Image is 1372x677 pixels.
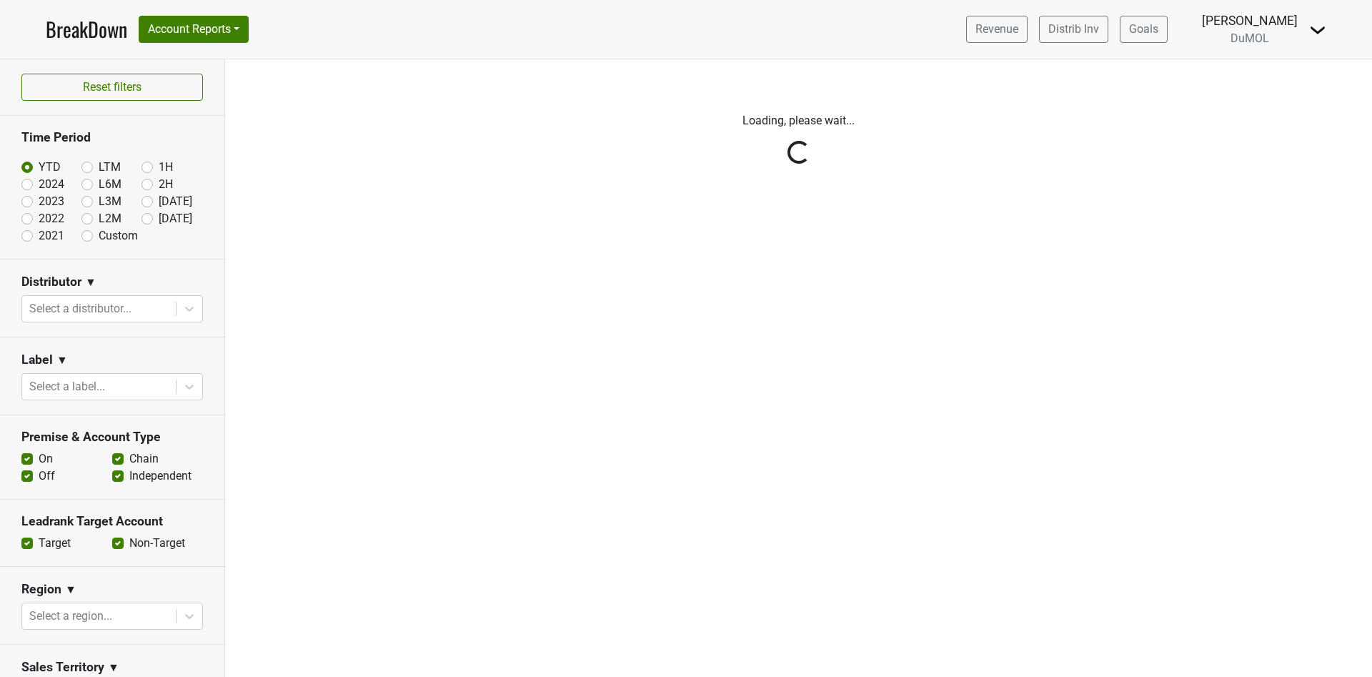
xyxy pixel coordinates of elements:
a: Goals [1120,16,1168,43]
img: Dropdown Menu [1309,21,1326,39]
a: Distrib Inv [1039,16,1108,43]
a: Revenue [966,16,1028,43]
a: BreakDown [46,14,127,44]
button: Account Reports [139,16,249,43]
p: Loading, please wait... [402,112,1195,129]
span: DuMOL [1231,31,1269,45]
div: [PERSON_NAME] [1202,11,1298,30]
